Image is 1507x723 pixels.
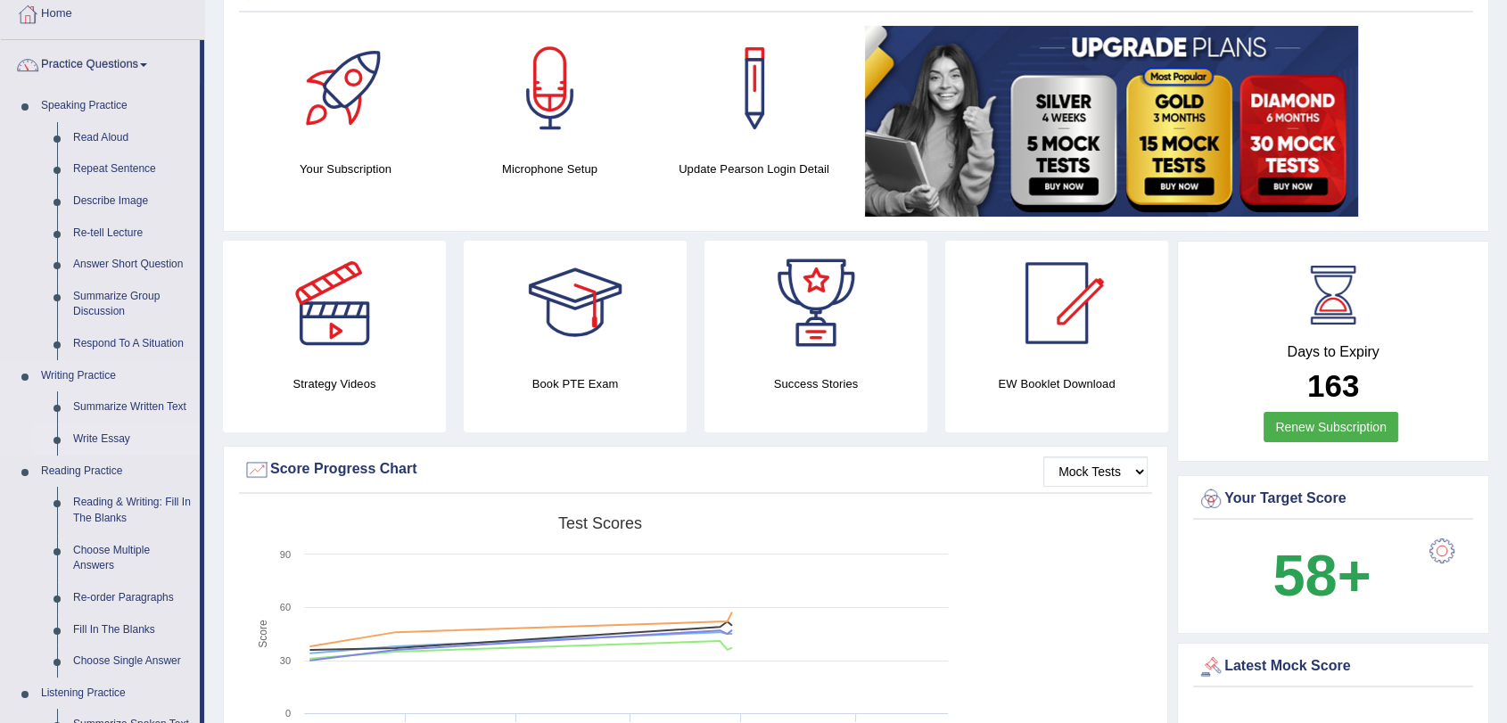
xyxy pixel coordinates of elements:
h4: Update Pearson Login Detail [661,160,847,178]
b: 58+ [1272,543,1371,608]
a: Writing Practice [33,360,200,392]
a: Listening Practice [33,678,200,710]
a: Choose Single Answer [65,645,200,678]
img: small5.jpg [865,26,1358,217]
div: Your Target Score [1198,486,1469,513]
b: 163 [1307,368,1359,403]
h4: Your Subscription [252,160,439,178]
a: Choose Multiple Answers [65,535,200,582]
a: Reading Practice [33,456,200,488]
a: Repeat Sentence [65,153,200,185]
a: Renew Subscription [1264,412,1398,442]
tspan: Score [257,620,269,648]
tspan: Test scores [558,514,642,532]
h4: Microphone Setup [457,160,643,178]
text: 90 [280,549,291,560]
h4: Success Stories [704,374,927,393]
text: 0 [285,708,291,719]
a: Re-order Paragraphs [65,582,200,614]
a: Summarize Written Text [65,391,200,423]
div: Latest Mock Score [1198,653,1469,680]
a: Reading & Writing: Fill In The Blanks [65,487,200,534]
a: Fill In The Blanks [65,614,200,646]
h4: Days to Expiry [1198,344,1469,360]
text: 60 [280,602,291,612]
a: Re-tell Lecture [65,218,200,250]
h4: Book PTE Exam [464,374,687,393]
a: Practice Questions [1,40,200,85]
div: Score Progress Chart [243,456,1148,483]
a: Write Essay [65,423,200,456]
a: Summarize Group Discussion [65,281,200,328]
h4: EW Booklet Download [945,374,1168,393]
a: Answer Short Question [65,249,200,281]
a: Read Aloud [65,122,200,154]
text: 30 [280,655,291,666]
h4: Strategy Videos [223,374,446,393]
a: Respond To A Situation [65,328,200,360]
a: Speaking Practice [33,90,200,122]
a: Describe Image [65,185,200,218]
